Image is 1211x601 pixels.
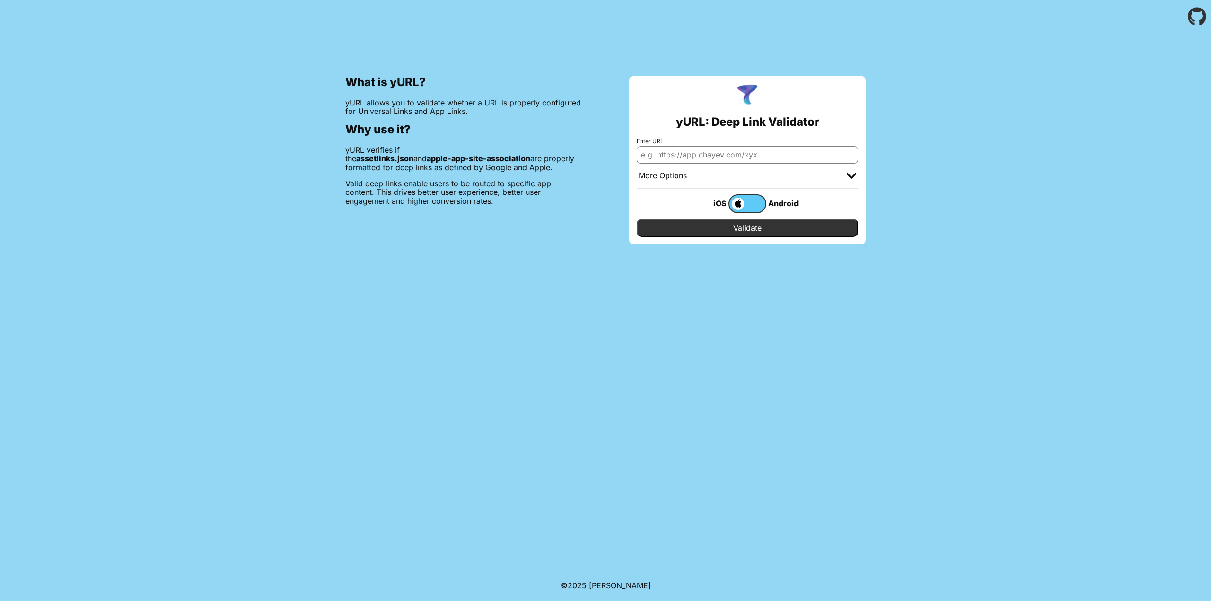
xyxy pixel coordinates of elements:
[766,197,804,209] div: Android
[691,197,728,209] div: iOS
[568,581,587,590] span: 2025
[561,570,651,601] footer: ©
[356,154,413,163] b: assetlinks.json
[345,76,581,89] h2: What is yURL?
[637,146,858,163] input: e.g. https://app.chayev.com/xyx
[637,219,858,237] input: Validate
[735,83,760,108] img: yURL Logo
[345,98,581,116] p: yURL allows you to validate whether a URL is properly configured for Universal Links and App Links.
[676,115,819,129] h2: yURL: Deep Link Validator
[345,146,581,172] p: yURL verifies if the and are properly formatted for deep links as defined by Google and Apple.
[637,138,858,145] label: Enter URL
[589,581,651,590] a: Michael Ibragimchayev's Personal Site
[345,123,581,136] h2: Why use it?
[639,171,687,181] div: More Options
[847,173,856,179] img: chevron
[427,154,530,163] b: apple-app-site-association
[345,179,581,205] p: Valid deep links enable users to be routed to specific app content. This drives better user exper...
